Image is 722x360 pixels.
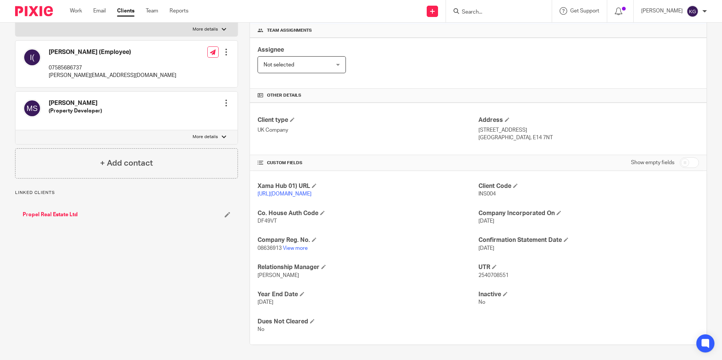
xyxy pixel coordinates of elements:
h4: UTR [478,263,699,271]
span: [PERSON_NAME] [258,273,299,278]
h4: Year End Date [258,291,478,298]
a: Clients [117,7,134,15]
span: No [478,300,485,305]
h4: Co. House Auth Code [258,209,478,217]
h4: Confirmation Statement Date [478,236,699,244]
p: [PERSON_NAME] [641,7,683,15]
h4: CUSTOM FIELDS [258,160,478,166]
p: [GEOGRAPHIC_DATA], E14 7NT [478,134,699,142]
span: DF49VT [258,218,277,224]
a: View more [283,246,308,251]
h5: (Property Developer) [49,107,102,115]
span: Not selected [264,62,294,68]
h4: Client Code [478,182,699,190]
p: [PERSON_NAME][EMAIL_ADDRESS][DOMAIN_NAME] [49,72,176,79]
h4: Company Incorporated On [478,209,699,217]
span: INS004 [478,191,496,197]
span: Team assignments [267,28,312,34]
h4: Inactive [478,291,699,298]
label: Show empty fields [631,159,674,166]
h4: Client type [258,116,478,124]
a: [URL][DOMAIN_NAME] [258,191,312,197]
p: UK Company [258,126,478,134]
span: [DATE] [478,246,494,251]
p: [STREET_ADDRESS] [478,126,699,134]
span: 08636913 [258,246,282,251]
img: svg%3E [23,99,41,117]
p: More details [193,134,218,140]
a: Team [146,7,158,15]
a: Propel Real Estate Ltd [23,211,78,218]
span: Other details [267,92,301,98]
span: [DATE] [258,300,273,305]
a: Email [93,7,106,15]
p: Linked clients [15,190,238,196]
h4: Relationship Manager [258,263,478,271]
span: No [258,327,264,332]
img: Pixie [15,6,53,16]
img: svg%3E [23,48,41,66]
h4: [PERSON_NAME] [49,99,102,107]
a: Work [70,7,82,15]
h4: + Add contact [100,157,153,169]
h4: Dues Not Cleared [258,318,478,326]
span: [DATE] [478,218,494,224]
img: svg%3E [687,5,699,17]
span: 2540708551 [478,273,509,278]
p: 07585686737 [49,64,176,72]
h4: Company Reg. No. [258,236,478,244]
h4: Address [478,116,699,124]
h4: [PERSON_NAME] (Employee) [49,48,176,56]
input: Search [461,9,529,16]
p: More details [193,26,218,32]
span: Get Support [570,8,599,14]
span: Assignee [258,47,284,53]
a: Reports [170,7,188,15]
h4: Xama Hub 01) URL [258,182,478,190]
